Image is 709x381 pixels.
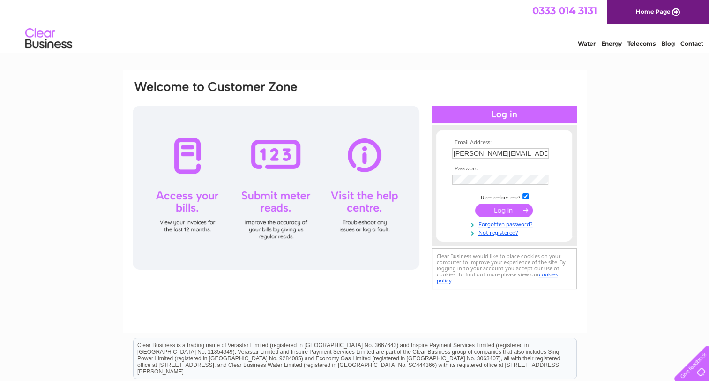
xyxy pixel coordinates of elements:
[450,166,559,172] th: Password:
[680,40,703,47] a: Contact
[450,192,559,201] td: Remember me?
[475,204,533,217] input: Submit
[450,139,559,146] th: Email Address:
[601,40,622,47] a: Energy
[661,40,675,47] a: Blog
[25,24,73,53] img: logo.png
[437,271,558,284] a: cookies policy
[134,5,576,46] div: Clear Business is a trading name of Verastar Limited (registered in [GEOGRAPHIC_DATA] No. 3667643...
[432,248,577,289] div: Clear Business would like to place cookies on your computer to improve your experience of the sit...
[452,228,559,236] a: Not registered?
[627,40,656,47] a: Telecoms
[532,5,597,16] a: 0333 014 3131
[452,219,559,228] a: Forgotten password?
[578,40,596,47] a: Water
